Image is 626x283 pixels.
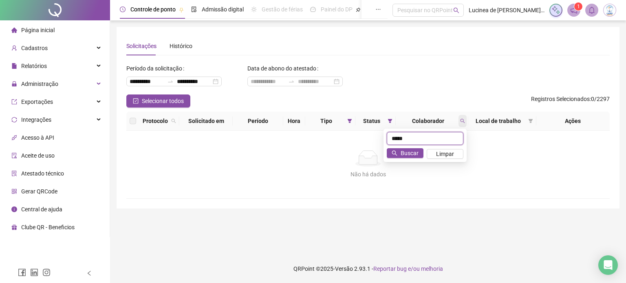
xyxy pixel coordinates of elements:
[11,206,17,212] span: info-circle
[170,115,178,127] span: search
[309,116,344,125] span: Tipo
[11,153,17,158] span: audit
[191,7,197,12] span: file-done
[30,268,38,276] span: linkedin
[251,7,257,12] span: sun
[126,42,156,50] div: Solicitações
[262,6,303,13] span: Gestão de férias
[126,94,190,107] button: Selecionar todos
[126,62,187,75] label: Período da solicitação
[11,63,17,69] span: file
[453,7,459,13] span: search
[11,171,17,176] span: solution
[11,27,17,33] span: home
[388,118,392,123] span: filter
[387,148,423,158] button: Buscar
[399,116,457,125] span: Colaborador
[21,116,51,123] span: Integrações
[598,255,618,275] div: Open Intercom Messenger
[21,152,55,159] span: Aceite de uso
[133,98,139,104] span: check-square
[11,135,17,140] span: api
[136,170,600,179] div: Não há dados
[356,7,361,12] span: pushpin
[335,265,353,272] span: Versão
[11,45,17,51] span: user-add
[21,63,47,69] span: Relatórios
[458,115,467,127] span: search
[288,78,295,85] span: to
[179,112,233,131] th: Solicitado em
[233,112,283,131] th: Período
[392,150,397,156] span: search
[18,268,26,276] span: facebook
[604,4,616,16] img: 83834
[143,116,168,125] span: Protocolo
[142,97,184,105] span: Selecionar todos
[21,81,58,87] span: Administração
[540,116,606,125] div: Ações
[375,7,381,12] span: ellipsis
[179,7,184,12] span: pushpin
[310,7,316,12] span: dashboard
[110,254,626,283] footer: QRPoint © 2025 - 2.93.1 -
[321,6,353,13] span: Painel do DP
[11,99,17,105] span: export
[86,270,92,276] span: left
[551,6,560,15] img: sparkle-icon.fc2bf0ac1784a2077858766a79e2daf3.svg
[373,265,443,272] span: Reportar bug e/ou melhoria
[202,6,244,13] span: Admissão digital
[346,115,354,127] span: filter
[21,134,54,141] span: Acesso à API
[283,112,305,131] th: Hora
[577,4,580,9] span: 1
[460,118,465,123] span: search
[171,118,176,123] span: search
[21,45,48,51] span: Cadastros
[11,224,17,230] span: gift
[21,170,64,177] span: Atestado técnico
[21,27,55,33] span: Página inicial
[347,118,352,123] span: filter
[528,118,533,123] span: filter
[401,149,419,158] span: Buscar
[120,7,126,12] span: clock-circle
[531,96,590,102] span: Registros Selecionados
[588,7,595,14] span: bell
[531,94,610,107] span: : 0 / 2297
[472,116,525,125] span: Local de trabalho
[288,78,295,85] span: swap-right
[359,116,384,125] span: Status
[527,115,535,127] span: filter
[21,206,62,213] span: Central de ajuda
[11,189,17,194] span: qrcode
[21,188,57,195] span: Gerar QRCode
[469,6,545,15] span: Lucinea de [PERSON_NAME] Far - [GEOGRAPHIC_DATA]
[386,115,394,127] span: filter
[130,6,176,13] span: Controle de ponto
[427,149,463,159] button: Limpar
[11,117,17,123] span: sync
[570,7,578,14] span: notification
[574,2,582,11] sup: 1
[21,99,53,105] span: Exportações
[11,81,17,87] span: lock
[167,78,174,85] span: to
[247,62,322,75] label: Data de abono do atestado
[436,149,454,158] span: Limpar
[167,78,174,85] span: swap-right
[170,42,192,50] div: Histórico
[42,268,51,276] span: instagram
[21,224,75,230] span: Clube QR - Beneficios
